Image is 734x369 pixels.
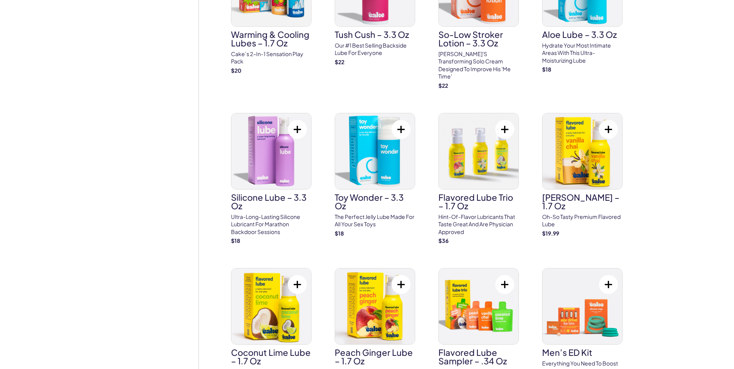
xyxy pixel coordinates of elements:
[439,113,518,189] img: Flavored Lube Trio – 1.7 oz
[542,113,623,237] a: Vanilla Chai Lube – 1.7 oz[PERSON_NAME] – 1.7 ozOh-so tasty Premium Flavored Lube$19.99
[438,50,519,80] p: [PERSON_NAME]'s transforming solo cream designed to improve his 'me time'
[438,30,519,47] h3: So-Low Stroker Lotion – 3.3 oz
[335,348,415,365] h3: Peach Ginger Lube – 1.7 oz
[231,237,240,244] strong: $ 18
[231,268,311,344] img: Coconut Lime Lube – 1.7 oz
[438,213,519,236] p: Hint-of-flavor lubricants that taste great and are physician approved
[542,348,623,357] h3: Men’s ED Kit
[438,113,519,245] a: Flavored Lube Trio – 1.7 ozFlavored Lube Trio – 1.7 ozHint-of-flavor lubricants that taste great ...
[231,113,311,245] a: Silicone Lube – 3.3 ozSilicone Lube – 3.3 ozUltra-long-lasting silicone lubricant for marathon ba...
[438,82,448,89] strong: $ 22
[335,193,415,210] h3: Toy Wonder – 3.3 oz
[438,348,519,365] h3: Flavored Lube Sampler – .34 oz
[542,42,623,65] p: Hydrate your most intimate areas with this ultra-moisturizing lube
[231,348,311,365] h3: Coconut Lime Lube – 1.7 oz
[542,268,622,344] img: Men’s ED Kit
[542,193,623,210] h3: [PERSON_NAME] – 1.7 oz
[231,50,311,65] p: Cake’s 2-in-1 sensation play pack
[335,113,415,189] img: Toy Wonder – 3.3 oz
[335,42,415,57] p: Our #1 best selling backside lube for everyone
[231,193,311,210] h3: Silicone Lube – 3.3 oz
[542,230,559,237] strong: $ 19.99
[542,213,623,228] p: Oh-so tasty Premium Flavored Lube
[335,213,415,228] p: The perfect jelly lube made for all your sex toys
[231,67,241,74] strong: $ 20
[542,66,551,73] strong: $ 18
[335,30,415,39] h3: Tush Cush – 3.3 oz
[231,213,311,236] p: Ultra-long-lasting silicone lubricant for marathon backdoor sessions
[542,30,623,39] h3: Aloe Lube – 3.3 oz
[335,268,415,344] img: Peach Ginger Lube – 1.7 oz
[439,268,518,344] img: Flavored Lube Sampler – .34 oz
[231,113,311,189] img: Silicone Lube – 3.3 oz
[438,237,448,244] strong: $ 36
[335,113,415,237] a: Toy Wonder – 3.3 ozToy Wonder – 3.3 ozThe perfect jelly lube made for all your sex toys$18
[438,193,519,210] h3: Flavored Lube Trio – 1.7 oz
[542,113,622,189] img: Vanilla Chai Lube – 1.7 oz
[231,30,311,47] h3: Warming & Cooling Lubes – 1.7 oz
[335,58,344,65] strong: $ 22
[335,230,344,237] strong: $ 18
